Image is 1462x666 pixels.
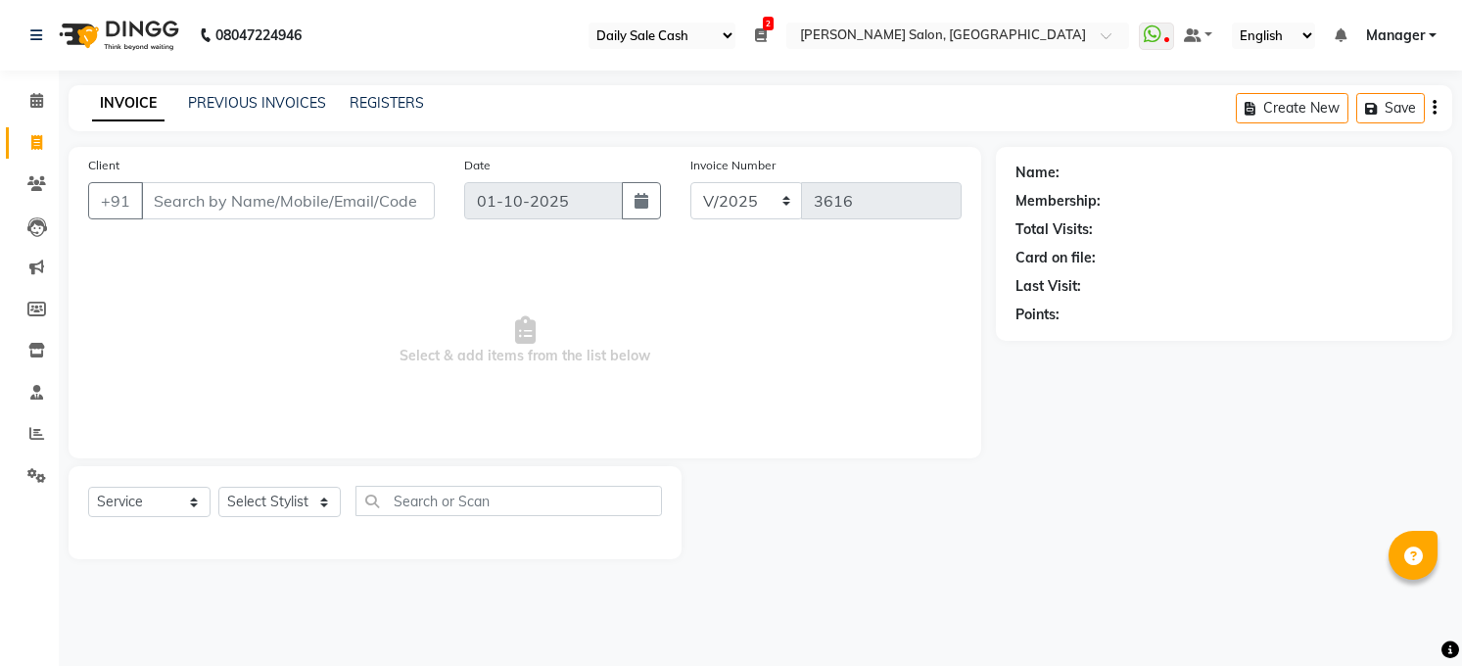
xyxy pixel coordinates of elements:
[464,157,491,174] label: Date
[88,182,143,219] button: +91
[690,157,776,174] label: Invoice Number
[188,94,326,112] a: PREVIOUS INVOICES
[1015,248,1096,268] div: Card on file:
[1015,191,1101,212] div: Membership:
[141,182,435,219] input: Search by Name/Mobile/Email/Code
[92,86,165,121] a: INVOICE
[88,243,962,439] span: Select & add items from the list below
[215,8,302,63] b: 08047224946
[1366,25,1425,46] span: Manager
[1356,93,1425,123] button: Save
[1015,276,1081,297] div: Last Visit:
[88,157,119,174] label: Client
[1015,305,1060,325] div: Points:
[1015,163,1060,183] div: Name:
[763,17,774,30] span: 2
[1015,219,1093,240] div: Total Visits:
[355,486,662,516] input: Search or Scan
[350,94,424,112] a: REGISTERS
[755,26,767,44] a: 2
[1236,93,1348,123] button: Create New
[50,8,184,63] img: logo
